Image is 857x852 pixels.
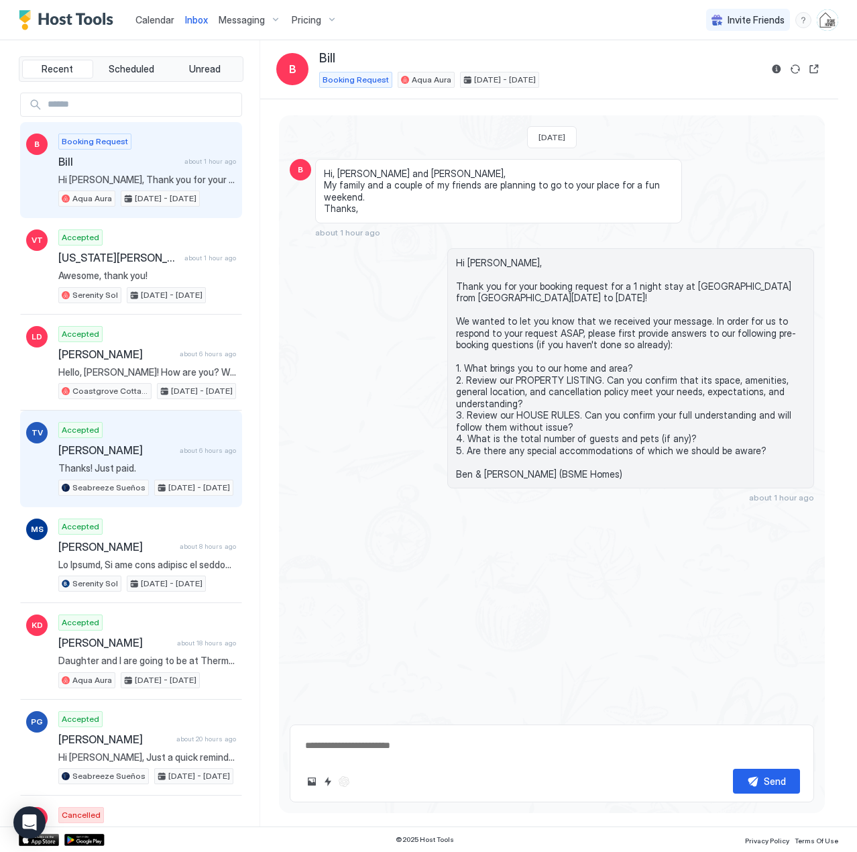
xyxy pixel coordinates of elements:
[745,837,789,845] span: Privacy Policy
[32,427,43,439] span: TV
[168,482,230,494] span: [DATE] - [DATE]
[58,443,174,457] span: [PERSON_NAME]
[292,14,321,26] span: Pricing
[72,385,148,397] span: Coastgrove Cottage
[324,168,673,215] span: Hi, [PERSON_NAME] and [PERSON_NAME], My family and a couple of my friends are planning to go to y...
[58,155,179,168] span: Bill
[135,674,196,686] span: [DATE] - [DATE]
[62,521,99,533] span: Accepted
[62,328,99,340] span: Accepted
[180,446,236,455] span: about 6 hours ago
[58,559,236,571] span: Lo Ipsumd, Si ame cons adipisc el seddoei tem in Utlabore Etd mag aliqua en adminim ven qui nostr...
[58,366,236,378] span: Hello, [PERSON_NAME]! How are you? We hope this message finds you well! As part of your stay, we ...
[169,60,240,78] button: Unread
[768,61,785,77] button: Reservation information
[289,61,296,77] span: B
[177,639,236,647] span: about 18 hours ago
[141,289,203,301] span: [DATE] - [DATE]
[180,542,236,551] span: about 8 hours ago
[749,492,814,502] span: about 1 hour ago
[72,578,118,590] span: Serenity Sol
[538,132,565,142] span: [DATE]
[219,14,265,26] span: Messaging
[72,674,112,686] span: Aqua Aura
[109,63,154,75] span: Scheduled
[180,350,236,358] span: about 6 hours ago
[806,61,822,77] button: Open reservation
[31,523,44,535] span: MS
[58,751,236,763] span: Hi [PERSON_NAME], Just a quick reminder that check-out from Seabreeze Sueños is [DATE] before 11A...
[58,462,236,474] span: Thanks! Just paid.
[185,13,208,27] a: Inbox
[58,270,236,282] span: Awesome, thank you!
[72,482,146,494] span: Seabreeze Sueños
[58,174,236,186] span: Hi [PERSON_NAME], Thank you for your booking request for a 1 night stay at [GEOGRAPHIC_DATA] from...
[64,834,105,846] a: Google Play Store
[141,578,203,590] span: [DATE] - [DATE]
[323,74,389,86] span: Booking Request
[396,835,454,844] span: © 2025 Host Tools
[58,733,171,746] span: [PERSON_NAME]
[135,193,196,205] span: [DATE] - [DATE]
[176,735,236,743] span: about 20 hours ago
[32,331,42,343] span: LD
[319,51,335,66] span: Bill
[733,769,800,794] button: Send
[320,774,336,790] button: Quick reply
[184,157,236,166] span: about 1 hour ago
[135,13,174,27] a: Calendar
[315,227,380,237] span: about 1 hour ago
[58,540,174,553] span: [PERSON_NAME]
[58,348,174,361] span: [PERSON_NAME]
[19,56,243,82] div: tab-group
[412,74,451,86] span: Aqua Aura
[19,834,59,846] a: App Store
[58,251,179,264] span: [US_STATE][PERSON_NAME]
[32,619,43,631] span: KD
[745,833,789,847] a: Privacy Policy
[298,164,303,176] span: B
[795,833,838,847] a: Terms Of Use
[72,193,112,205] span: Aqua Aura
[304,774,320,790] button: Upload image
[795,12,811,28] div: menu
[456,257,805,480] span: Hi [PERSON_NAME], Thank you for your booking request for a 1 night stay at [GEOGRAPHIC_DATA] from...
[168,770,230,782] span: [DATE] - [DATE]
[171,385,233,397] span: [DATE] - [DATE]
[62,231,99,244] span: Accepted
[135,14,174,25] span: Calendar
[72,289,118,301] span: Serenity Sol
[42,93,241,116] input: Input Field
[795,837,838,845] span: Terms Of Use
[72,770,146,782] span: Seabreeze Sueños
[13,806,46,839] div: Open Intercom Messenger
[184,254,236,262] span: about 1 hour ago
[32,234,43,246] span: VT
[185,14,208,25] span: Inbox
[19,10,119,30] a: Host Tools Logo
[764,774,786,788] div: Send
[62,424,99,436] span: Accepted
[787,61,803,77] button: Sync reservation
[728,14,785,26] span: Invite Friends
[474,74,536,86] span: [DATE] - [DATE]
[62,809,101,821] span: Cancelled
[817,9,838,31] div: User profile
[42,63,73,75] span: Recent
[96,60,167,78] button: Scheduled
[189,63,221,75] span: Unread
[58,655,236,667] span: Daughter and I are going to be at Thermal Track driving in a BMW M school training
[62,136,128,148] span: Booking Request
[62,617,99,629] span: Accepted
[31,716,43,728] span: PG
[58,636,172,649] span: [PERSON_NAME]
[34,138,40,150] span: B
[62,713,99,725] span: Accepted
[22,60,93,78] button: Recent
